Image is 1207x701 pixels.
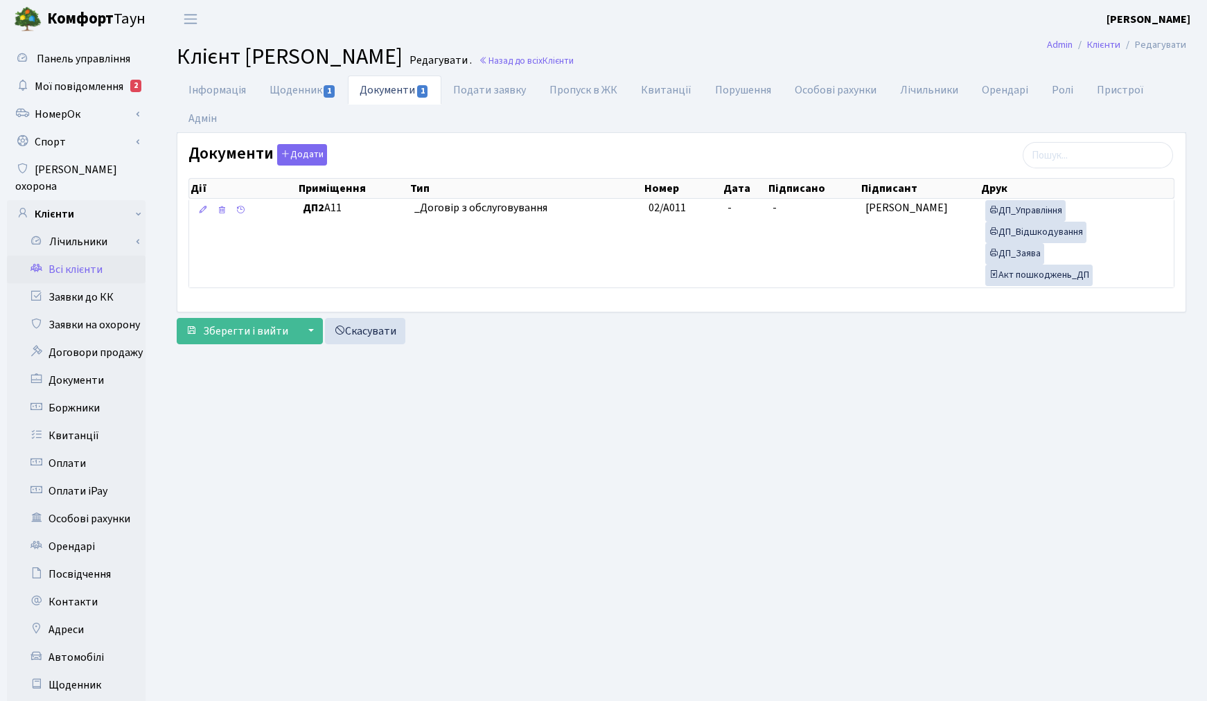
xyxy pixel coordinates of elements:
[7,45,146,73] a: Панель управління
[7,616,146,644] a: Адреси
[7,339,146,366] a: Договори продажу
[16,228,146,256] a: Лічильники
[7,422,146,450] a: Квитанції
[7,533,146,560] a: Орендарі
[130,80,141,92] div: 2
[7,671,146,699] a: Щоденник
[649,200,686,215] span: 02/А011
[629,76,703,105] a: Квитанції
[37,51,130,66] span: Панель управління
[177,41,403,73] span: Клієнт [PERSON_NAME]
[985,265,1093,286] a: Акт пошкоджень_ДП
[7,644,146,671] a: Автомобілі
[1026,30,1207,60] nav: breadcrumb
[414,200,637,216] span: _Договір з обслуговування
[407,54,472,67] small: Редагувати .
[980,179,1174,198] th: Друк
[348,76,441,105] a: Документи
[985,222,1086,243] a: ДП_Відшкодування
[325,318,405,344] a: Скасувати
[479,54,574,67] a: Назад до всіхКлієнти
[7,73,146,100] a: Мої повідомлення2
[324,85,335,98] span: 1
[7,128,146,156] a: Спорт
[1107,11,1190,28] a: [PERSON_NAME]
[7,450,146,477] a: Оплати
[773,200,777,215] span: -
[7,256,146,283] a: Всі клієнти
[7,156,146,200] a: [PERSON_NAME] охорона
[7,283,146,311] a: Заявки до КК
[188,144,327,166] label: Документи
[970,76,1040,105] a: Орендарі
[7,560,146,588] a: Посвідчення
[703,76,783,105] a: Порушення
[783,76,888,105] a: Особові рахунки
[1040,76,1085,105] a: Ролі
[1023,142,1173,168] input: Пошук...
[7,311,146,339] a: Заявки на охорону
[1047,37,1073,52] a: Admin
[303,200,324,215] b: ДП2
[177,76,258,105] a: Інформація
[303,200,403,216] span: А11
[35,79,123,94] span: Мої повідомлення
[274,142,327,166] a: Додати
[1087,37,1120,52] a: Клієнти
[1120,37,1186,53] li: Редагувати
[47,8,114,30] b: Комфорт
[14,6,42,33] img: logo.png
[538,76,629,105] a: Пропуск в ЖК
[543,54,574,67] span: Клієнти
[173,8,208,30] button: Переключити навігацію
[277,144,327,166] button: Документи
[203,323,288,339] span: Зберегти і вийти
[177,318,297,344] button: Зберегти і вийти
[417,85,428,98] span: 1
[7,200,146,228] a: Клієнти
[860,179,980,198] th: Підписант
[409,179,643,198] th: Тип
[297,179,408,198] th: Приміщення
[258,76,348,105] a: Щоденник
[7,366,146,394] a: Документи
[985,243,1044,265] a: ДП_Заява
[1085,76,1155,105] a: Пристрої
[728,200,732,215] span: -
[888,76,970,105] a: Лічильники
[985,200,1066,222] a: ДП_Управління
[441,76,538,105] a: Подати заявку
[7,588,146,616] a: Контакти
[643,179,722,198] th: Номер
[1107,12,1190,27] b: [PERSON_NAME]
[7,100,146,128] a: НомерОк
[7,505,146,533] a: Особові рахунки
[722,179,767,198] th: Дата
[7,394,146,422] a: Боржники
[7,477,146,505] a: Оплати iPay
[189,179,297,198] th: Дії
[767,179,860,198] th: Підписано
[47,8,146,31] span: Таун
[177,104,229,133] a: Адмін
[865,200,948,215] span: [PERSON_NAME]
